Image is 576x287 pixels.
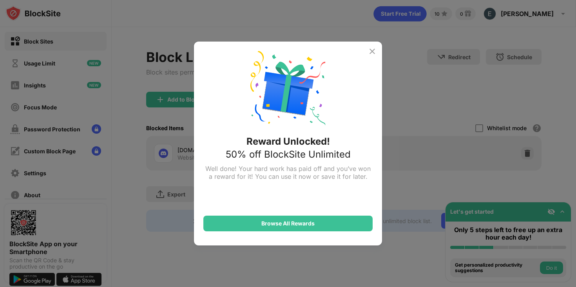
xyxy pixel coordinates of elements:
div: Well done! Your hard work has paid off and you’ve won a reward for it! You can use it now or save... [203,165,373,180]
img: x-button.svg [368,47,377,56]
div: Reward Unlocked! [246,136,330,147]
img: reward-unlock.svg [250,51,326,126]
div: 50% off BlockSite Unlimited [226,149,351,160]
div: Browse All Rewards [261,220,315,227]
